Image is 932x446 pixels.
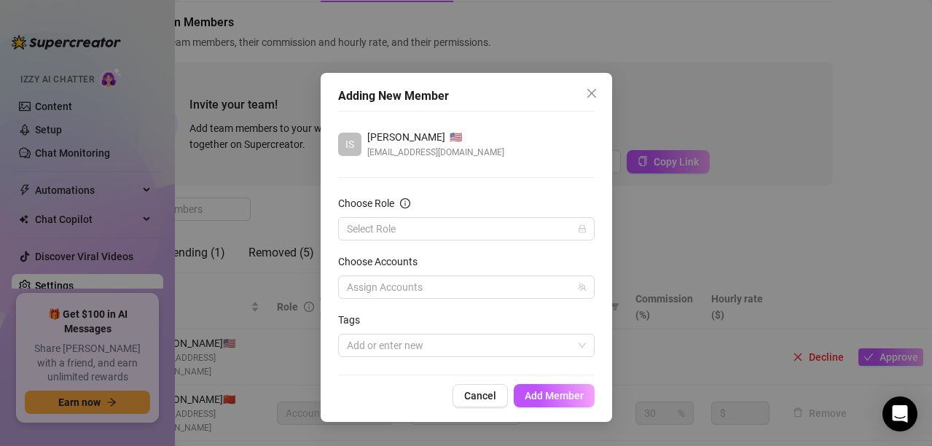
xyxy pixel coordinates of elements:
[367,129,504,145] div: 🇺🇸
[882,396,917,431] div: Open Intercom Messenger
[580,82,603,105] button: Close
[578,283,587,292] span: team
[586,87,598,99] span: close
[525,390,584,402] span: Add Member
[580,87,603,99] span: Close
[338,195,394,211] div: Choose Role
[464,390,496,402] span: Cancel
[514,384,595,407] button: Add Member
[345,136,354,152] span: IS
[338,254,427,270] label: Choose Accounts
[367,129,445,145] span: [PERSON_NAME]
[453,384,508,407] button: Cancel
[367,145,504,160] span: [EMAIL_ADDRESS][DOMAIN_NAME]
[338,87,595,105] div: Adding New Member
[578,224,587,233] span: lock
[400,198,410,208] span: info-circle
[338,312,369,328] label: Tags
